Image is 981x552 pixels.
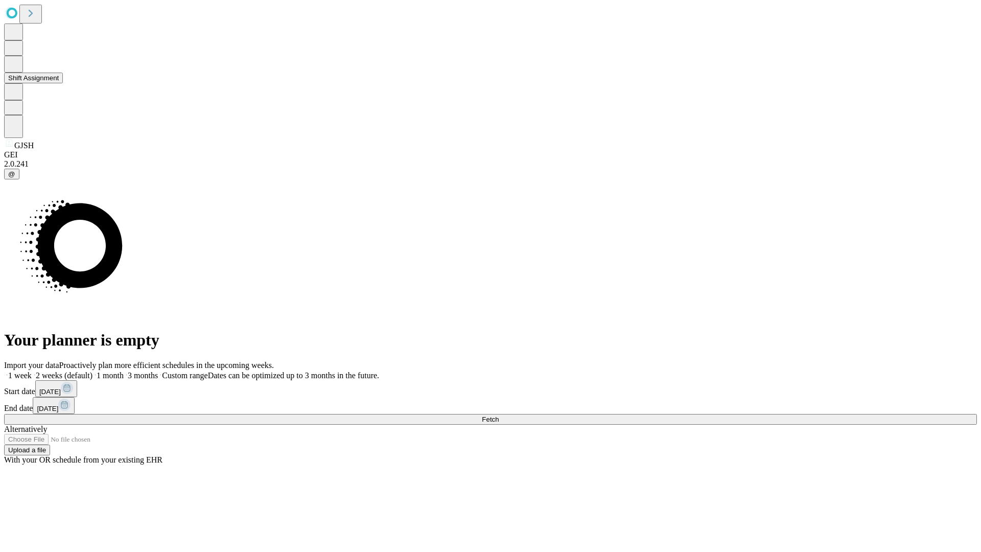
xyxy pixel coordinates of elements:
[35,380,77,397] button: [DATE]
[208,371,379,380] span: Dates can be optimized up to 3 months in the future.
[33,397,75,414] button: [DATE]
[482,416,499,423] span: Fetch
[37,405,58,412] span: [DATE]
[162,371,207,380] span: Custom range
[4,361,59,370] span: Import your data
[14,141,34,150] span: GJSH
[128,371,158,380] span: 3 months
[39,388,61,396] span: [DATE]
[4,425,47,433] span: Alternatively
[4,150,977,159] div: GEI
[4,380,977,397] div: Start date
[4,73,63,83] button: Shift Assignment
[4,414,977,425] button: Fetch
[4,445,50,455] button: Upload a file
[8,170,15,178] span: @
[59,361,274,370] span: Proactively plan more efficient schedules in the upcoming weeks.
[4,455,162,464] span: With your OR schedule from your existing EHR
[4,331,977,350] h1: Your planner is empty
[4,397,977,414] div: End date
[4,159,977,169] div: 2.0.241
[97,371,124,380] span: 1 month
[8,371,32,380] span: 1 week
[4,169,19,179] button: @
[36,371,92,380] span: 2 weeks (default)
